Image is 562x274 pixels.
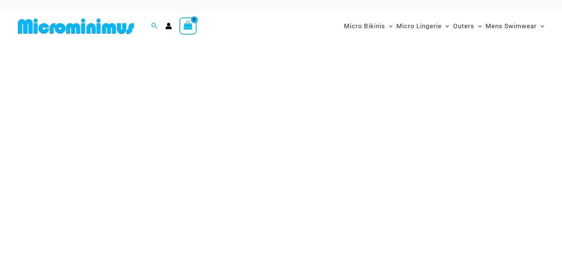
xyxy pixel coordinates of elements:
[394,15,451,37] a: Micro LingerieMenu ToggleMenu Toggle
[341,14,547,39] nav: Site Navigation
[396,17,442,36] span: Micro Lingerie
[165,23,172,29] a: Account icon link
[537,17,544,36] span: Menu Toggle
[15,18,137,35] img: MM SHOP LOGO FLAT
[344,17,385,36] span: Micro Bikinis
[451,15,484,37] a: OutersMenu ToggleMenu Toggle
[179,17,196,35] a: View Shopping Cart, empty
[485,17,537,36] span: Mens Swimwear
[484,15,546,37] a: Mens SwimwearMenu ToggleMenu Toggle
[385,17,393,36] span: Menu Toggle
[453,17,474,36] span: Outers
[442,17,449,36] span: Menu Toggle
[151,22,158,31] a: Search icon link
[342,15,394,37] a: Micro BikinisMenu ToggleMenu Toggle
[474,17,482,36] span: Menu Toggle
